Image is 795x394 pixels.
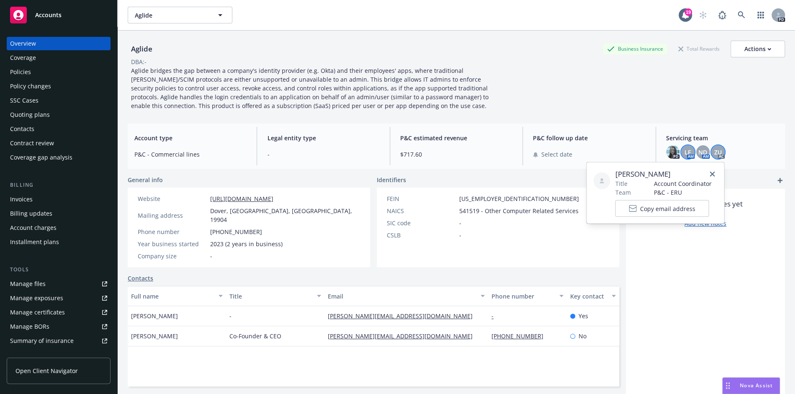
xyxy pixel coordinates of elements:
[10,37,36,50] div: Overview
[10,122,34,136] div: Contacts
[731,41,785,57] button: Actions
[7,65,111,79] a: Policies
[10,320,49,333] div: Manage BORs
[138,211,207,220] div: Mailing address
[10,193,33,206] div: Invoices
[7,94,111,107] a: SSC Cases
[10,108,50,121] div: Quoting plans
[328,332,479,340] a: [PERSON_NAME][EMAIL_ADDRESS][DOMAIN_NAME]
[10,221,57,234] div: Account charges
[752,7,769,23] a: Switch app
[7,80,111,93] a: Policy changes
[7,334,111,348] a: Summary of insurance
[653,188,711,197] span: P&C - ERU
[35,12,62,18] span: Accounts
[707,169,717,179] a: close
[10,291,63,305] div: Manage exposures
[7,193,111,206] a: Invoices
[229,292,312,301] div: Title
[698,148,707,157] span: ND
[138,239,207,248] div: Year business started
[210,195,273,203] a: [URL][DOMAIN_NAME]
[459,194,579,203] span: [US_EMPLOYER_IDENTIFICATION_NUMBER]
[541,150,572,159] span: Select date
[7,306,111,319] a: Manage certificates
[714,148,722,157] span: ZU
[7,207,111,220] a: Billing updates
[7,108,111,121] a: Quoting plans
[210,227,262,236] span: [PHONE_NUMBER]
[267,150,379,159] span: -
[267,134,379,142] span: Legal entity type
[684,148,691,157] span: LF
[684,8,692,16] div: 19
[7,181,111,189] div: Billing
[134,150,247,159] span: P&C - Commercial lines
[128,44,156,54] div: Aglide
[491,292,554,301] div: Phone number
[7,51,111,64] a: Coverage
[7,221,111,234] a: Account charges
[226,286,324,306] button: Title
[210,239,283,248] span: 2023 (2 years in business)
[10,306,65,319] div: Manage certificates
[387,194,456,203] div: FEIN
[387,231,456,239] div: CSLB
[615,200,709,217] button: Copy email address
[491,312,500,320] a: -
[210,252,212,260] span: -
[128,274,153,283] a: Contacts
[7,37,111,50] a: Overview
[135,11,207,20] span: Aglide
[488,286,567,306] button: Phone number
[674,44,724,54] div: Total Rewards
[10,207,52,220] div: Billing updates
[491,332,550,340] a: [PHONE_NUMBER]
[533,134,645,142] span: P&C follow up date
[10,51,36,64] div: Coverage
[7,291,111,305] span: Manage exposures
[138,252,207,260] div: Company size
[10,94,39,107] div: SSC Cases
[210,206,360,224] span: Dover, [GEOGRAPHIC_DATA], [GEOGRAPHIC_DATA], 19904
[10,80,51,93] div: Policy changes
[131,292,214,301] div: Full name
[570,292,607,301] div: Key contact
[328,312,479,320] a: [PERSON_NAME][EMAIL_ADDRESS][DOMAIN_NAME]
[324,286,488,306] button: Email
[666,145,679,159] img: photo
[7,122,111,136] a: Contacts
[653,179,711,188] span: Account Coordinator
[10,136,54,150] div: Contract review
[603,44,667,54] div: Business Insurance
[7,136,111,150] a: Contract review
[400,134,512,142] span: P&C estimated revenue
[615,179,627,188] span: Title
[10,334,74,348] div: Summary of insurance
[7,235,111,249] a: Installment plans
[7,320,111,333] a: Manage BORs
[387,219,456,227] div: SIC code
[131,57,147,66] div: DBA: -
[7,277,111,291] a: Manage files
[459,206,579,215] span: 541519 - Other Computer Related Services
[400,150,512,159] span: $717.60
[579,312,588,320] span: Yes
[615,188,630,197] span: Team
[722,377,780,394] button: Nova Assist
[128,286,226,306] button: Full name
[377,175,406,184] span: Identifiers
[138,227,207,236] div: Phone number
[567,286,619,306] button: Key contact
[229,332,281,340] span: Co-Founder & CEO
[714,7,731,23] a: Report a Bug
[579,332,587,340] span: No
[10,151,72,164] div: Coverage gap analysis
[10,277,46,291] div: Manage files
[666,134,778,142] span: Servicing team
[695,7,711,23] a: Start snowing
[7,265,111,274] div: Tools
[459,219,461,227] span: -
[131,67,490,110] span: Aglide bridges the gap between a company's identity provider (e.g. Okta) and their employees' app...
[138,194,207,203] div: Website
